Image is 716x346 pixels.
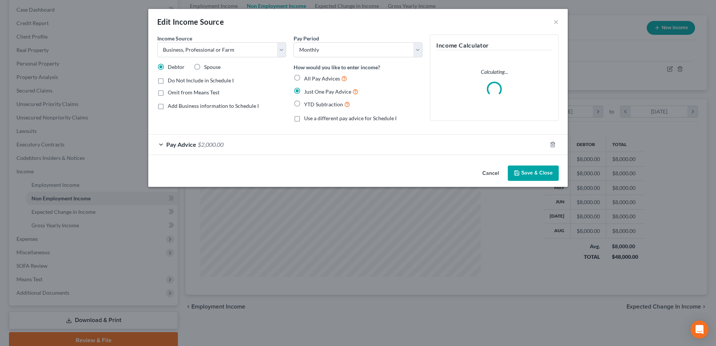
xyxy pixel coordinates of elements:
span: Do Not Include in Schedule I [168,77,234,84]
p: Calculating... [436,68,552,76]
span: Pay Advice [166,141,196,148]
div: Edit Income Source [157,16,224,27]
span: Add Business information to Schedule I [168,103,259,109]
span: Just One Pay Advice [304,88,351,95]
span: Income Source [157,35,192,42]
span: YTD Subtraction [304,101,343,107]
button: Cancel [476,166,505,181]
button: × [553,17,559,26]
span: $2,000.00 [198,141,224,148]
button: Save & Close [508,166,559,181]
div: Open Intercom Messenger [691,321,709,339]
span: Spouse [204,64,221,70]
label: How would you like to enter income? [294,63,380,71]
span: Use a different pay advice for Schedule I [304,115,397,121]
span: Omit from Means Test [168,89,219,95]
label: Pay Period [294,34,319,42]
h5: Income Calculator [436,41,552,50]
span: All Pay Advices [304,75,340,82]
span: Debtor [168,64,185,70]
